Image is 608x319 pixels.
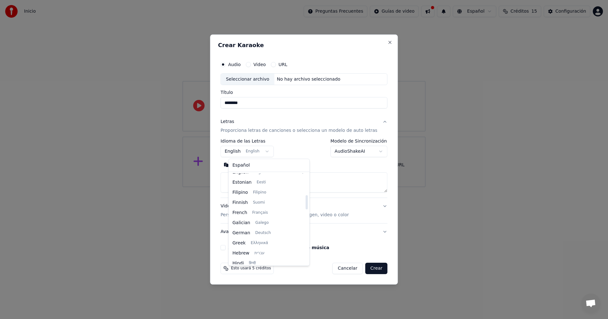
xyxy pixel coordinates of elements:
span: Español [232,162,250,169]
span: Galego [255,220,269,225]
span: Filipino [253,190,266,195]
span: Suomi [253,200,265,205]
span: Eesti [256,180,266,185]
span: Français [252,210,268,215]
span: Finnish [232,199,248,206]
span: עברית [255,251,265,256]
span: French [232,210,247,216]
span: Deutsch [255,230,271,236]
span: हिन्दी [249,261,256,266]
span: Hindi [232,260,244,267]
span: Greek [232,240,246,246]
span: Ελληνικά [251,241,268,246]
span: German [232,230,250,236]
span: Hebrew [232,250,250,256]
span: Estonian [232,179,251,186]
span: Filipino [232,189,248,196]
span: Galician [232,220,250,226]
